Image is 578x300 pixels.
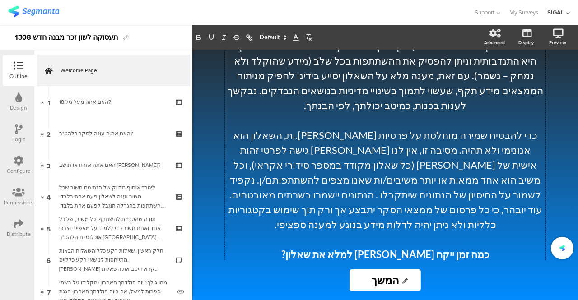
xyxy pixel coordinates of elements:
a: 1 האם אתה מעל גיל 18? [37,86,190,118]
div: Configure [7,167,31,175]
a: 5 תודה שהסכמת להשתתף, כל משוב, של כל אחד ואחת חשוב כדי ללמוד על מאפייני וצרכי אוכלוסיות הלהט"ב [G... [37,212,190,244]
div: Logic [12,135,25,143]
span: Support [475,8,494,17]
div: חלק ראשון: שאלות רקע כלליהשאלות הבאות מתייחסות לנושאי רקע כלליים. אנא קרא היטב את השאלות ובחר בתש... [59,246,167,273]
span: 1 [47,97,50,107]
div: האם את.ה עונה לסקר כלהט"ב? [59,129,167,138]
a: 4 לצורך איסוף מדויק של הנתונים חשוב שכל משיב יענה לשאלון פעם אחת בלבד. ההשתתפות בהגרלה תוגבל לפעם... [37,181,190,212]
span: Welcome Page [61,66,176,75]
div: האם אתה אזרח או תושב ישראל? [59,161,167,170]
span: 6 [47,255,51,265]
span: 3 [47,160,51,170]
div: לצורך איסוף מדויק של הנתונים חשוב שכל משיב יענה לשאלון פעם אחת בלבד. ההשתתפות בהגרלה תוגבל לפעם א... [59,183,167,210]
img: segmanta logo [8,6,59,17]
div: תעסוקה לשון זכר מבנה חדש 1308 [15,30,118,45]
div: Advanced [484,39,505,46]
p: כדי להבטיח שמירה מוחלטת על פרטיות [PERSON_NAME].ות, השאלון הוא אנונימי ולא תהיה. מסיבה זו, אין לנ... [227,128,543,232]
strong: כמה זמן ייקח [PERSON_NAME] למלא את שאלון? [281,248,489,260]
div: Preview [549,39,566,46]
span: 2 [47,129,51,138]
span: 5 [47,223,51,233]
a: Welcome Page [37,55,190,86]
p: אם תבחר להשתתף, תתבקש להשיב לשאלון מקוון. השאלון יאסוף מידע בנושאים הקשורים ישירות לתעסוקה וכן נו... [227,23,543,113]
input: Start [350,269,421,291]
span: 7 [47,286,51,296]
span: 4 [47,192,51,202]
div: האם אתה מעל גיל 18? [59,97,167,106]
div: Display [518,39,534,46]
div: SIGAL [547,8,564,17]
div: תודה שהסכמת להשתתף, כל משוב, של כל אחד ואחת חשוב כדי ללמוד על מאפייני וצרכי אוכלוסיות הלהט"ב בישר... [59,215,167,242]
div: Distribute [7,230,31,238]
div: Outline [9,72,28,80]
div: Permissions [4,198,33,207]
img: segmanta-icon-final.svg [559,245,565,250]
a: 2 האם את.ה עונה לסקר כלהט"ב? [37,118,190,149]
a: 3 האם אתה אזרח או תושב [PERSON_NAME]? [37,149,190,181]
a: 6 חלק ראשון: שאלות רקע כלליהשאלות הבאות מתייחסות לנושאי רקע כלליים. [PERSON_NAME] קרא היטב את השא... [37,244,190,276]
div: Design [10,104,27,112]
